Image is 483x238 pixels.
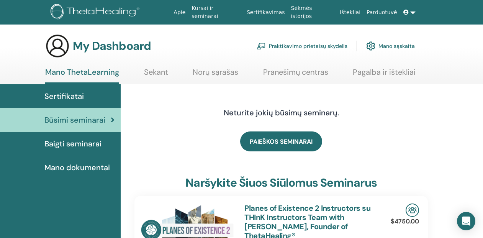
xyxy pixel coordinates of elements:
[366,38,415,54] a: Mano sąskaita
[240,131,322,151] a: PAIEŠKOS SEMINARAI
[170,5,188,20] a: Apie
[257,38,347,54] a: Praktikavimo prietaisų skydelis
[366,39,375,53] img: cog.svg
[193,67,238,82] a: Norų sąrašas
[337,5,363,20] a: Ištekliai
[244,5,288,20] a: Sertifikavimas
[45,34,70,58] img: generic-user-icon.jpg
[406,204,419,217] img: In-Person Seminar
[44,162,110,173] span: Mano dokumentai
[44,114,105,126] span: Būsimi seminarai
[391,217,419,226] p: $4750.00
[160,108,402,117] h4: Neturite jokių būsimų seminarų.
[44,90,84,102] span: Sertifikatai
[257,43,266,49] img: chalkboard-teacher.svg
[263,67,328,82] a: Pranešimų centras
[45,67,119,84] a: Mano ThetaLearning
[44,138,102,149] span: Baigti seminarai
[51,4,142,21] img: logo.png
[144,67,168,82] a: Sekant
[188,1,244,23] a: Kursai ir seminarai
[73,39,151,53] h3: My Dashboard
[353,67,416,82] a: Pagalba ir ištekliai
[288,1,337,23] a: Sėkmės istorijos
[250,138,313,146] span: PAIEŠKOS SEMINARAI
[185,176,377,190] h3: Naršykite šiuos siūlomus seminarus
[457,212,475,230] div: Open Intercom Messenger
[363,5,400,20] a: Parduotuvė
